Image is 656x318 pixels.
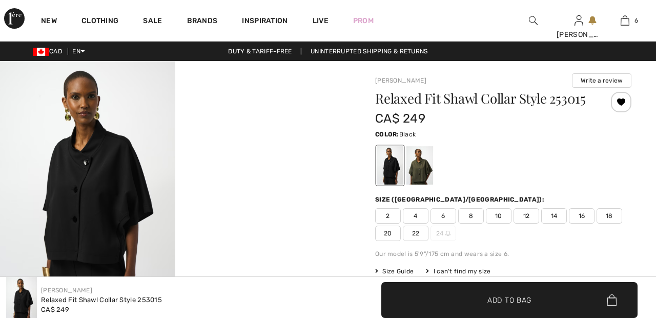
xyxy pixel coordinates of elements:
button: Add to Bag [381,282,638,318]
div: Relaxed Fit Shawl Collar Style 253015 [41,295,162,305]
span: 12 [514,208,539,224]
span: Color: [375,131,399,138]
img: Canadian Dollar [33,48,49,56]
div: Size ([GEOGRAPHIC_DATA]/[GEOGRAPHIC_DATA]): [375,195,546,204]
div: Avocado [406,146,433,185]
div: Our model is 5'9"/175 cm and wears a size 6. [375,249,631,259]
span: 24 [430,226,456,241]
span: 10 [486,208,511,224]
span: Inspiration [242,16,288,27]
span: 20 [375,226,401,241]
video: Your browser does not support the video tag. [175,61,351,149]
span: Black [399,131,416,138]
span: CA$ 249 [375,111,425,126]
img: search the website [529,14,538,27]
span: 6 [430,208,456,224]
a: New [41,16,57,27]
span: CAD [33,48,66,55]
span: 16 [569,208,594,224]
a: Clothing [81,16,118,27]
img: ring-m.svg [445,231,450,236]
img: 1ère Avenue [4,8,25,29]
span: CA$ 249 [41,306,69,313]
div: [PERSON_NAME] [557,29,602,40]
span: 8 [458,208,484,224]
span: EN [72,48,85,55]
a: [PERSON_NAME] [375,77,426,84]
span: 2 [375,208,401,224]
img: My Info [575,14,583,27]
h1: Relaxed Fit Shawl Collar Style 253015 [375,92,589,105]
a: Live [313,15,329,26]
span: 14 [541,208,567,224]
span: Size Guide [375,267,414,276]
span: 4 [403,208,428,224]
img: My Bag [621,14,629,27]
a: 6 [602,14,647,27]
span: 22 [403,226,428,241]
a: [PERSON_NAME] [41,287,92,294]
span: 6 [634,16,638,25]
a: Brands [187,16,218,27]
a: Sign In [575,15,583,25]
div: I can't find my size [426,267,490,276]
a: Prom [353,15,374,26]
span: 18 [597,208,622,224]
img: Bag.svg [607,294,617,306]
button: Write a review [572,73,631,88]
a: Sale [143,16,162,27]
span: Add to Bag [487,295,531,306]
div: Black [377,146,403,185]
